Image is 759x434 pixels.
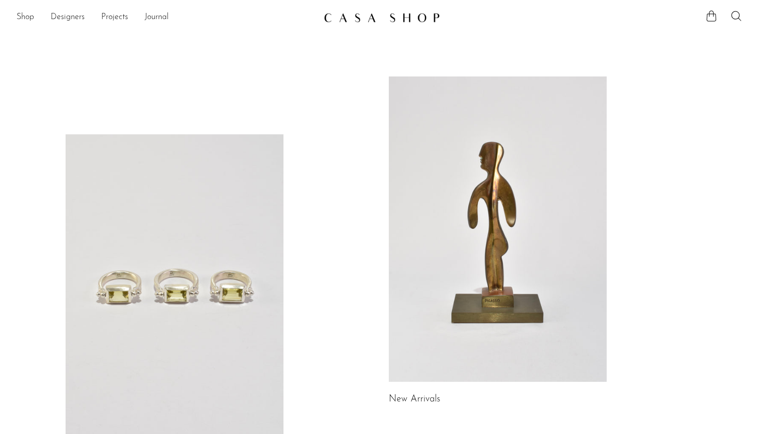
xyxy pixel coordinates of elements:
a: New Arrivals [389,395,440,404]
nav: Desktop navigation [17,9,315,26]
ul: NEW HEADER MENU [17,9,315,26]
a: Projects [101,11,128,24]
a: Journal [145,11,169,24]
a: Shop [17,11,34,24]
a: Designers [51,11,85,24]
